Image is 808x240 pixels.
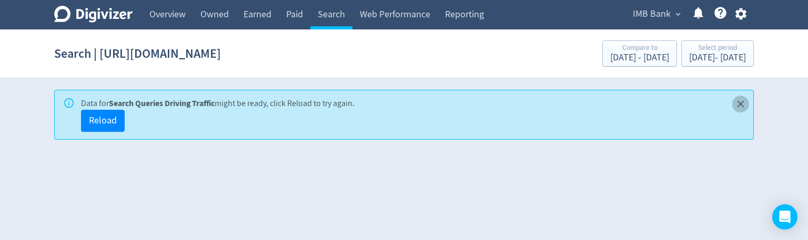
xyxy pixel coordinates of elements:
[732,96,750,113] button: Close
[109,98,215,109] b: Search Queries Driving Traffic
[81,110,125,132] button: Reload
[610,44,669,53] div: Compare to
[673,9,683,19] span: expand_more
[689,44,746,53] div: Select period
[633,6,671,23] span: IMB Bank
[81,98,355,110] p: Data for might be ready, click Reload to try again.
[610,53,669,62] div: [DATE] - [DATE]
[772,204,797,229] div: Open Intercom Messenger
[689,53,746,62] div: [DATE] - [DATE]
[89,116,117,126] span: Reload
[681,40,754,67] button: Select period[DATE]- [DATE]
[602,40,677,67] button: Compare to[DATE] - [DATE]
[54,37,221,70] h1: Search | [URL][DOMAIN_NAME]
[629,6,683,23] button: IMB Bank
